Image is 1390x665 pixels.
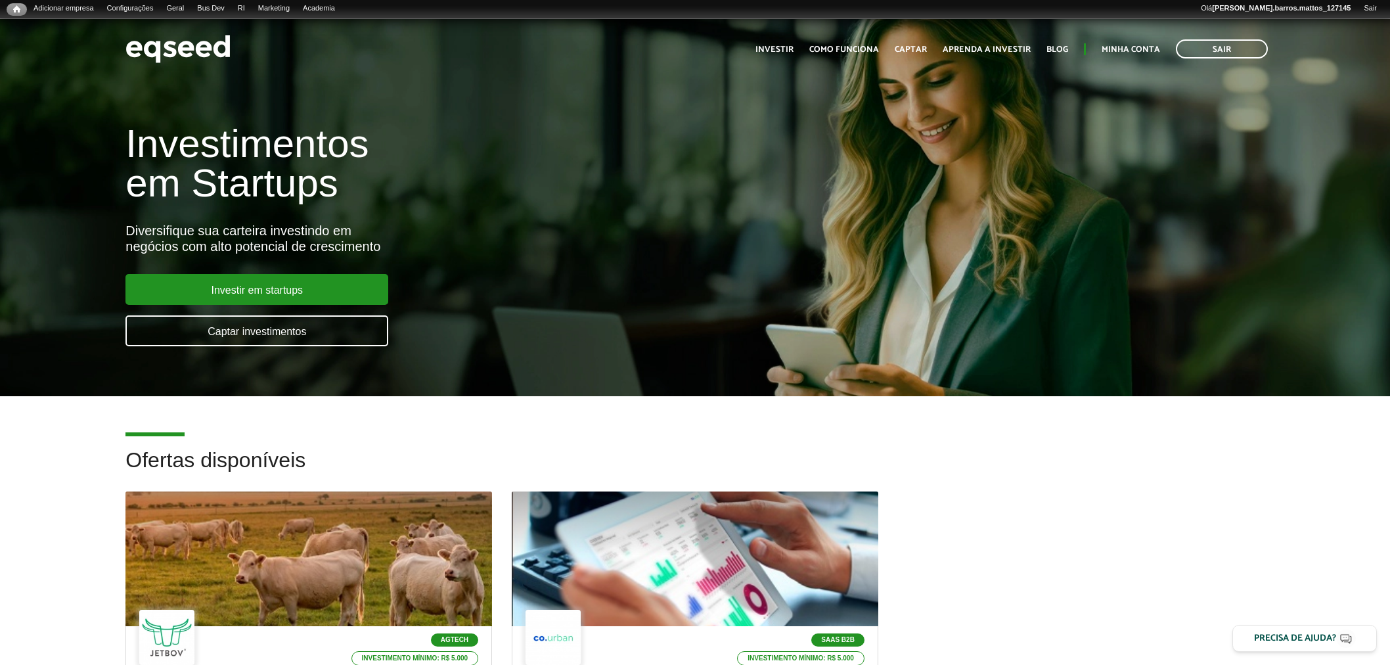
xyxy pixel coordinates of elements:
[296,3,342,14] a: Academia
[27,3,101,14] a: Adicionar empresa
[191,3,231,14] a: Bus Dev
[125,124,801,203] h1: Investimentos em Startups
[1357,3,1383,14] a: Sair
[231,3,252,14] a: RI
[125,449,1264,492] h2: Ofertas disponíveis
[943,45,1031,54] a: Aprenda a investir
[125,274,388,305] a: Investir em startups
[101,3,160,14] a: Configurações
[1102,45,1160,54] a: Minha conta
[125,223,801,254] div: Diversifique sua carteira investindo em negócios com alto potencial de crescimento
[1176,39,1268,58] a: Sair
[1212,4,1351,12] strong: [PERSON_NAME].barros.mattos_127145
[1194,3,1357,14] a: Olá[PERSON_NAME].barros.mattos_127145
[7,3,27,16] a: Início
[431,633,478,647] p: Agtech
[755,45,794,54] a: Investir
[13,5,20,14] span: Início
[125,32,231,66] img: EqSeed
[895,45,927,54] a: Captar
[125,315,388,346] a: Captar investimentos
[160,3,191,14] a: Geral
[809,45,879,54] a: Como funciona
[252,3,296,14] a: Marketing
[1046,45,1068,54] a: Blog
[811,633,864,647] p: SaaS B2B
